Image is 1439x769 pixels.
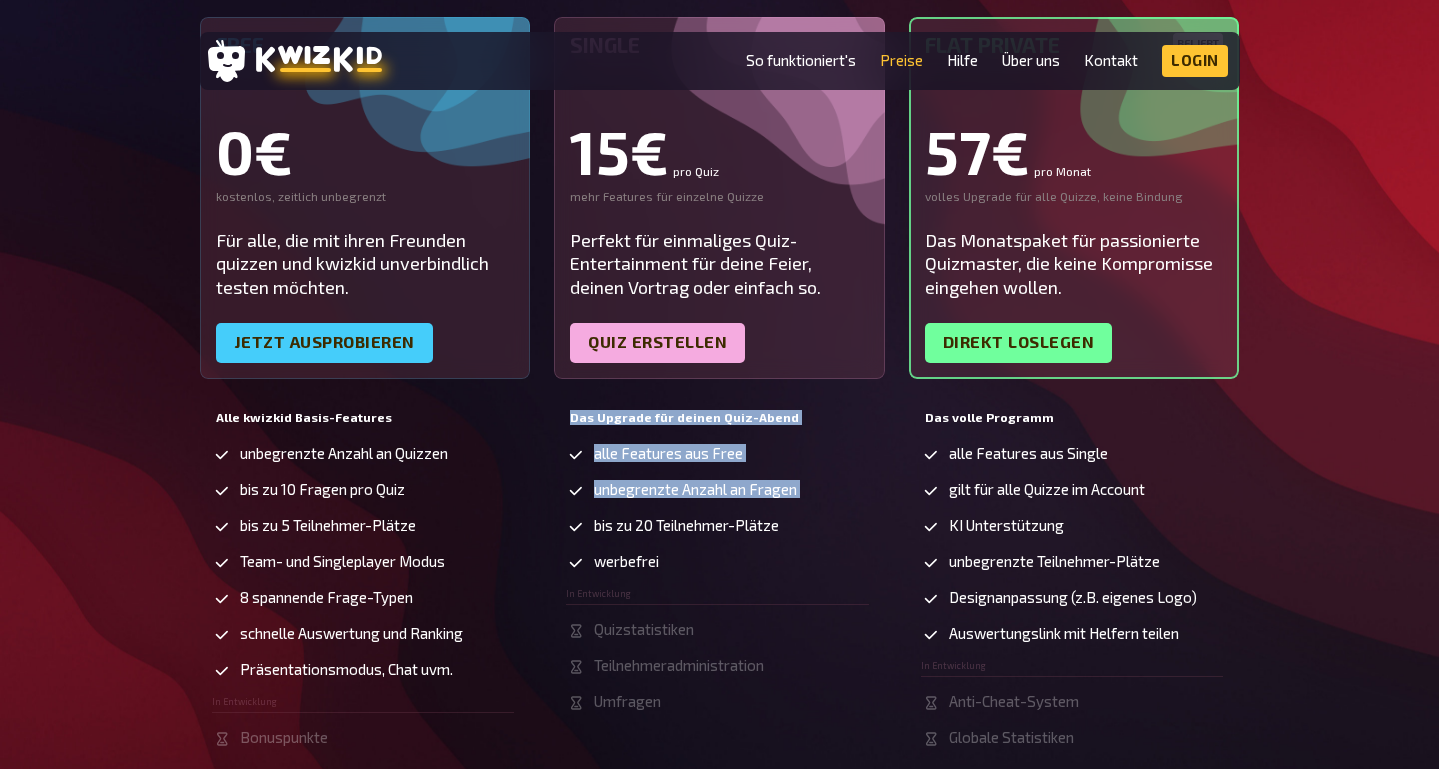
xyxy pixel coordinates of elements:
[240,661,453,678] span: Präsentationsmodus, Chat uvm.
[594,445,743,462] span: alle Features aus Free
[925,229,1224,299] div: Das Monatspaket für passionierte Quizmaster, die keine Kompromisse eingehen wollen.
[949,553,1160,570] span: unbegrenzte Teilnehmer-Plätze
[570,121,869,181] div: 15€
[594,657,764,674] span: Teilnehmeradministration
[949,445,1108,462] span: alle Features aus Single
[216,323,433,363] a: Jetzt ausprobieren
[570,189,869,205] div: mehr Features für einzelne Quizze
[240,481,405,498] span: bis zu 10 Fragen pro Quiz
[594,553,659,570] span: werbefrei
[216,229,515,299] div: Für alle, die mit ihren Freunden quizzen und kwizkid unverbindlich testen möchten.
[1162,45,1228,77] a: Login
[240,625,463,642] span: schnelle Auswertung und Ranking
[594,693,661,710] span: Umfragen
[594,481,797,498] span: unbegrenzte Anzahl an Fragen
[925,189,1224,205] div: volles Upgrade für alle Quizze, keine Bindung
[212,697,277,707] span: In Entwicklung
[925,323,1113,363] a: Direkt loslegen
[240,589,413,606] span: 8 spannende Frage-Typen
[746,52,856,69] a: So funktioniert's
[949,625,1179,642] span: Auswertungslink mit Helfern teilen
[949,729,1074,746] span: Globale Statistiken
[566,589,631,599] span: In Entwicklung
[921,661,986,671] span: In Entwicklung
[1084,52,1138,69] a: Kontakt
[570,323,745,363] a: Quiz erstellen
[1034,165,1091,177] small: pro Monat
[216,411,515,425] h5: Alle kwizkid Basis-Features
[925,411,1224,425] h5: Das volle Programm
[594,621,694,638] span: Quizstatistiken
[570,229,869,299] div: Perfekt für einmaliges Quiz-Entertainment für deine Feier, deinen Vortrag oder einfach so.
[240,553,445,570] span: Team- und Singleplayer Modus
[880,52,923,69] a: Preise
[240,445,448,462] span: unbegrenzte Anzahl an Quizzen
[240,729,328,746] span: Bonuspunkte
[949,693,1079,710] span: Anti-Cheat-System
[570,411,869,425] h5: Das Upgrade für deinen Quiz-Abend
[949,589,1197,606] span: Designanpassung (z.B. eigenes Logo)
[949,481,1145,498] span: gilt für alle Quizze im Account
[216,121,515,181] div: 0€
[925,121,1224,181] div: 57€
[240,517,416,534] span: bis zu 5 Teilnehmer-Plätze
[673,165,719,177] small: pro Quiz
[947,52,978,69] a: Hilfe
[949,517,1064,534] span: KI Unterstützung
[216,189,515,205] div: kostenlos, zeitlich unbegrenzt
[1002,52,1060,69] a: Über uns
[594,517,779,534] span: bis zu 20 Teilnehmer-Plätze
